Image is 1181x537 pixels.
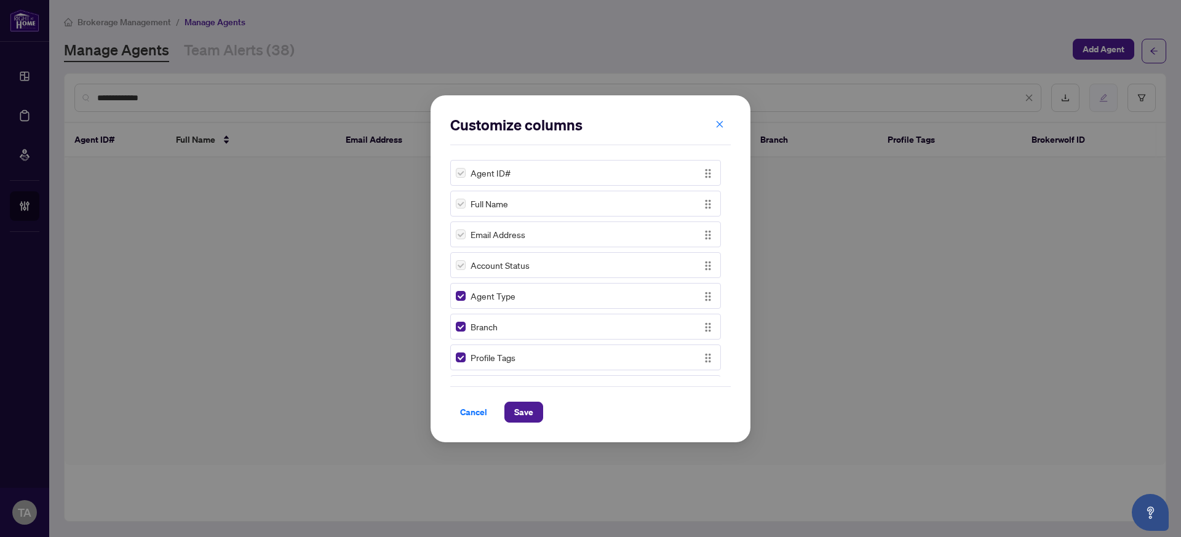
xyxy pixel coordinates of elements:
[701,259,715,272] img: Drag Icon
[450,252,721,278] div: Account StatusDrag Icon
[471,197,508,210] span: Full Name
[450,283,721,309] div: Agent TypeDrag Icon
[701,350,715,365] button: Drag Icon
[701,167,715,180] img: Drag Icon
[450,375,721,401] div: Brokerwolf IDDrag Icon
[715,119,724,128] span: close
[701,351,715,365] img: Drag Icon
[504,402,543,423] button: Save
[471,258,530,272] span: Account Status
[701,227,715,242] button: Drag Icon
[1132,494,1169,531] button: Open asap
[450,221,721,247] div: Email AddressDrag Icon
[471,228,525,241] span: Email Address
[471,320,498,333] span: Branch
[701,290,715,303] img: Drag Icon
[450,402,497,423] button: Cancel
[471,166,511,180] span: Agent ID#
[450,314,721,340] div: BranchDrag Icon
[450,344,721,370] div: Profile TagsDrag Icon
[701,288,715,303] button: Drag Icon
[450,160,721,186] div: Agent ID#Drag Icon
[701,319,715,334] button: Drag Icon
[450,191,721,217] div: Full NameDrag Icon
[450,115,731,135] h2: Customize columns
[701,165,715,180] button: Drag Icon
[471,289,515,303] span: Agent Type
[701,258,715,272] button: Drag Icon
[701,197,715,211] img: Drag Icon
[701,196,715,211] button: Drag Icon
[460,402,487,422] span: Cancel
[514,402,533,422] span: Save
[471,351,515,364] span: Profile Tags
[701,320,715,334] img: Drag Icon
[701,228,715,242] img: Drag Icon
